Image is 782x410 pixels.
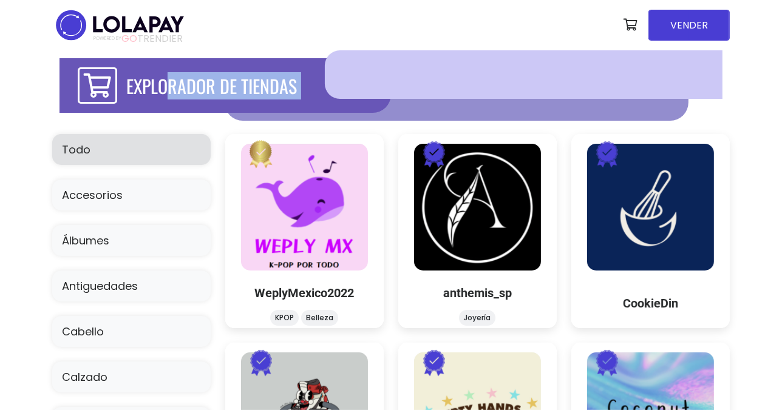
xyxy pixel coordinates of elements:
img: anthemis_sp logo [414,144,541,271]
img: Pro Badge [246,348,276,378]
img: Pro Badge [592,348,622,378]
h5: WeplyMexico2022 [225,286,384,300]
a: VENDER [648,10,730,41]
img: Pro Badge [419,139,449,169]
a: Calzado [52,361,211,392]
img: Pro Badge [419,348,449,378]
a: CookieDin logo Pro Badge CookieDin [571,134,730,328]
a: WeplyMexico2022 logo Enterprise Badge WeplyMexico2022 KPOP Belleza [225,134,384,328]
a: Cabello [52,316,211,347]
img: WeplyMexico2022 logo [241,144,368,271]
h5: CookieDin [571,296,730,311]
a: Accesorios [52,180,211,210]
span: GO [121,32,137,45]
img: logo [52,6,188,44]
img: CookieDin logo [587,144,714,271]
a: Todo [52,134,211,165]
span: TRENDIER [93,33,183,44]
li: Belleza [301,310,338,326]
a: anthemis_sp logo Pro Badge anthemis_sp Joyería [398,134,557,328]
span: POWERED BY [93,35,121,42]
li: KPOP [270,310,299,326]
li: Joyería [459,310,495,326]
div: EXPLORADOR DE TIENDAS [59,58,391,113]
a: Álbumes [52,225,211,256]
a: Antiguedades [52,271,211,301]
img: Enterprise Badge [246,139,276,169]
h5: anthemis_sp [398,286,557,300]
img: Pro Badge [592,139,622,169]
